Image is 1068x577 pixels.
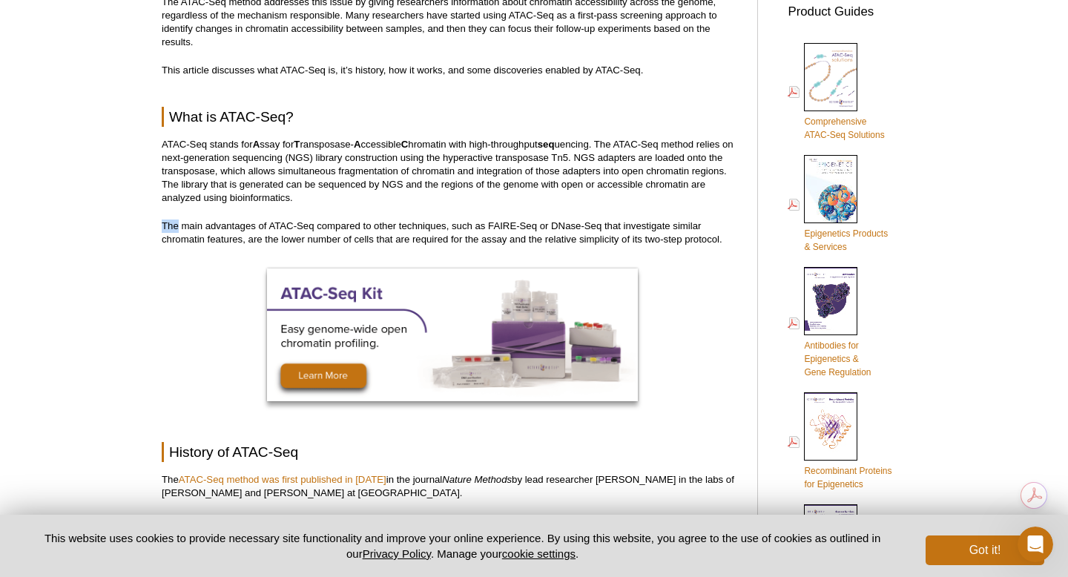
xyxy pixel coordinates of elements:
p: The in the journal by lead researcher [PERSON_NAME] in the labs of [PERSON_NAME] and [PERSON_NAME... [162,473,742,500]
span: Antibodies for Epigenetics & Gene Regulation [804,340,871,377]
p: This website uses cookies to provide necessary site functionality and improve your online experie... [24,530,901,561]
img: ATAC-Seq Kit [267,268,638,401]
h2: What is ATAC-Seq? [162,107,742,127]
img: Epi_brochure_140604_cover_web_70x200 [804,155,857,223]
a: ATAC-Seq method was first published in [DATE] [179,474,386,485]
h2: History of ATAC-Seq [162,442,742,462]
button: cookie settings [502,547,576,560]
strong: C [401,139,409,150]
img: Rec_prots_140604_cover_web_70x200 [804,392,857,461]
strong: T [294,139,300,150]
a: Epigenetics Products& Services [788,154,888,255]
span: Epigenetics Products & Services [804,228,888,252]
strong: seq [538,139,555,150]
img: Abs_epi_2015_cover_web_70x200 [804,267,857,335]
strong: A [354,139,361,150]
em: Nature Methods [442,474,512,485]
p: ATAC-Seq stands for ssay for ransposase- ccessible hromatin with high-throughput uencing. The ATA... [162,138,742,205]
a: Recombinant Proteinsfor Epigenetics [788,391,891,492]
p: This article discusses what ATAC-Seq is, it’s history, how it works, and some discoveries enabled... [162,64,742,77]
a: Antibodies forEpigenetics &Gene Regulation [788,266,871,380]
img: Custom_Services_cover [804,504,857,573]
p: The main advantages of ATAC-Seq compared to other techniques, such as FAIRE-Seq or DNase-Seq that... [162,220,742,246]
iframe: Intercom live chat [1018,527,1053,562]
span: Recombinant Proteins for Epigenetics [804,466,891,489]
a: Privacy Policy [363,547,431,560]
button: Got it! [926,535,1044,565]
span: Comprehensive ATAC-Seq Solutions [804,116,884,140]
a: ComprehensiveATAC-Seq Solutions [788,42,884,144]
strong: A [253,139,260,150]
img: Comprehensive ATAC-Seq Solutions [804,43,857,112]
